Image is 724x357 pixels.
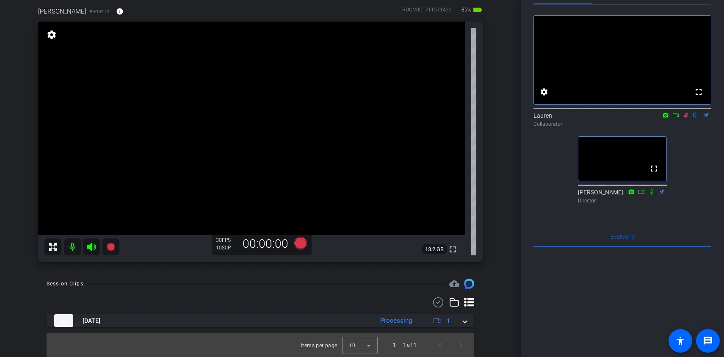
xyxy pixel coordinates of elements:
[533,120,711,128] div: Collaborator
[539,87,549,97] mat-icon: settings
[422,244,447,255] span: 13.2 GB
[393,341,417,349] div: 1 – 1 of 1
[448,244,458,255] mat-icon: fullscreen
[694,87,704,97] mat-icon: fullscreen
[473,5,483,15] mat-icon: battery_std
[703,336,713,346] mat-icon: message
[675,336,685,346] mat-icon: accessibility
[301,341,339,350] div: Items per page:
[116,8,124,15] mat-icon: info
[447,316,450,325] span: 1
[464,279,474,289] img: Session clips
[83,316,100,325] span: [DATE]
[46,30,58,40] mat-icon: settings
[533,111,711,128] div: Lauren
[402,6,452,18] div: ROOM ID: 711571433
[649,163,659,174] mat-icon: fullscreen
[54,314,73,327] img: thumb-nail
[449,279,459,289] mat-icon: cloud_upload
[38,7,86,16] span: [PERSON_NAME]
[376,316,416,326] div: Processing
[88,8,110,15] span: iPhone 13
[460,3,473,17] span: 85%
[449,279,459,289] span: Destinations for your clips
[430,335,450,355] button: Previous page
[216,244,237,251] div: 1080P
[222,237,231,243] span: FPS
[578,197,667,205] div: Director
[450,335,471,355] button: Next page
[611,234,635,240] span: Everyone
[47,280,83,288] div: Session Clips
[216,237,237,244] div: 30
[578,188,667,205] div: [PERSON_NAME]
[237,237,294,251] div: 00:00:00
[47,314,474,327] mat-expansion-panel-header: thumb-nail[DATE]Processing1
[691,111,701,119] mat-icon: flip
